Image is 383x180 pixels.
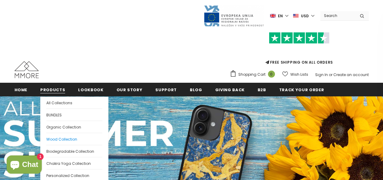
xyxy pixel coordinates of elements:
[46,149,94,154] span: Biodegradable Collection
[190,83,202,96] a: Blog
[78,83,103,96] a: Lookbook
[282,69,308,80] a: Wish Lists
[215,87,245,93] span: Giving back
[46,100,72,105] span: All Collections
[46,125,81,130] span: Organic Collection
[315,72,328,77] a: Sign In
[269,32,329,44] img: Trust Pilot Stars
[155,83,177,96] a: support
[279,87,324,93] span: Track your order
[230,70,278,79] a: Shopping Cart 0
[301,13,309,19] span: USD
[278,13,283,19] span: en
[46,121,102,133] a: Organic Collection
[15,87,28,93] span: Home
[329,72,332,77] span: or
[46,157,102,169] a: Chakra Yoga Collection
[320,11,355,20] input: Search Site
[46,173,89,178] span: Personalized Collection
[46,97,102,108] a: All Collections
[40,83,65,96] a: Products
[46,137,77,142] span: Wood Collection
[117,87,143,93] span: Our Story
[15,83,28,96] a: Home
[270,13,276,18] img: i-lang-1.png
[258,87,266,93] span: B2B
[203,5,264,27] img: Javni Razpis
[117,83,143,96] a: Our Story
[230,44,369,59] iframe: Customer reviews powered by Trustpilot
[40,87,65,93] span: Products
[15,61,39,78] img: MMORE Cases
[190,87,202,93] span: Blog
[78,87,103,93] span: Lookbook
[268,71,275,78] span: 0
[333,72,369,77] a: Create an account
[258,83,266,96] a: B2B
[215,83,245,96] a: Giving back
[155,87,177,93] span: support
[46,133,102,145] a: Wood Collection
[46,145,102,157] a: Biodegradable Collection
[238,72,266,78] span: Shopping Cart
[46,112,62,118] span: BUNDLES
[46,108,102,121] a: BUNDLES
[290,72,308,78] span: Wish Lists
[46,161,91,166] span: Chakra Yoga Collection
[230,35,369,65] span: FREE SHIPPING ON ALL ORDERS
[279,83,324,96] a: Track your order
[5,155,44,175] inbox-online-store-chat: Shopify online store chat
[203,13,264,18] a: Javni Razpis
